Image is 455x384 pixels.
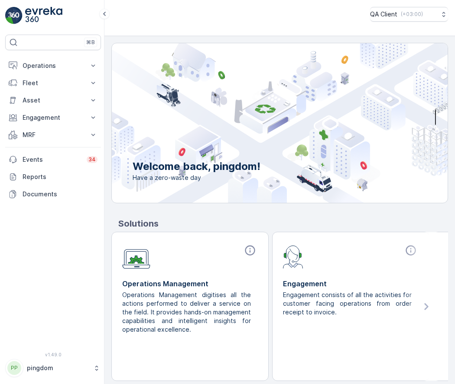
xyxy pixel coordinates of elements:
[27,364,89,372] p: pingdom
[401,11,423,18] p: ( +03:00 )
[122,244,150,269] img: module-icon
[5,74,101,92] button: Fleet
[23,61,84,70] p: Operations
[5,57,101,74] button: Operations
[5,168,101,186] a: Reports
[5,352,101,357] span: v 1.49.0
[370,7,448,22] button: QA Client(+03:00)
[5,92,101,109] button: Asset
[5,7,23,24] img: logo
[5,109,101,126] button: Engagement
[5,126,101,144] button: MRF
[283,291,412,317] p: Engagement consists of all the activities for customer facing operations from order receipt to in...
[73,43,448,203] img: city illustration
[283,244,303,269] img: module-icon
[370,10,397,19] p: QA Client
[283,278,419,289] p: Engagement
[23,113,84,122] p: Engagement
[25,7,62,24] img: logo_light-DOdMpM7g.png
[23,79,84,87] p: Fleet
[5,151,101,168] a: Events34
[122,278,258,289] p: Operations Management
[23,155,81,164] p: Events
[23,190,97,198] p: Documents
[118,217,448,230] p: Solutions
[7,361,21,375] div: PP
[23,96,84,105] p: Asset
[5,359,101,377] button: PPpingdom
[86,39,95,46] p: ⌘B
[122,291,251,334] p: Operations Management digitises all the actions performed to deliver a service on the field. It p...
[23,131,84,139] p: MRF
[88,156,96,163] p: 34
[5,186,101,203] a: Documents
[133,173,260,182] span: Have a zero-waste day
[23,173,97,181] p: Reports
[133,160,260,173] p: Welcome back, pingdom!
